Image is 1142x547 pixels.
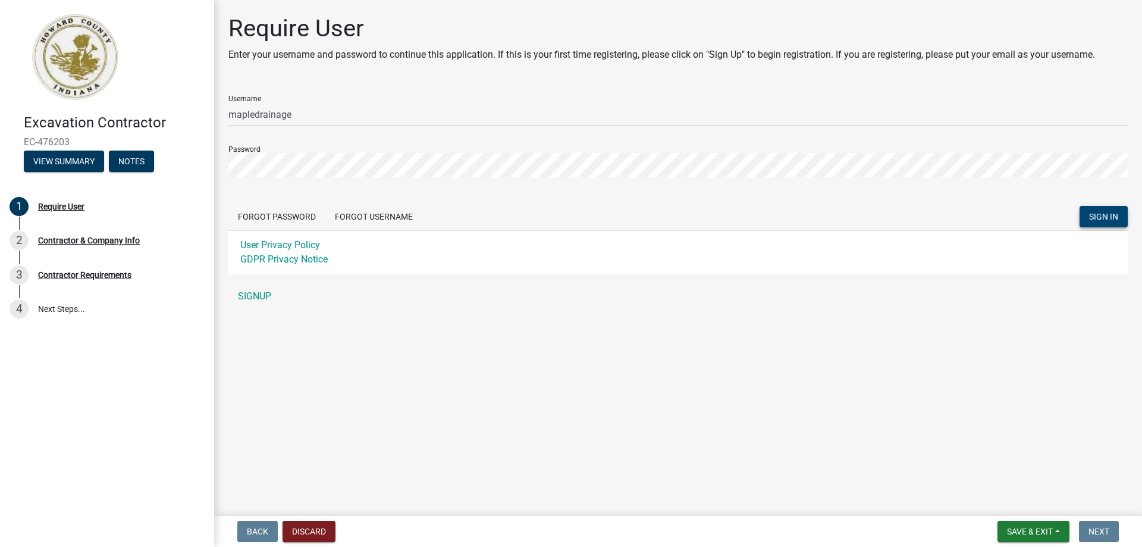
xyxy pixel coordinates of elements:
[24,12,126,102] img: Howard County, Indiana
[325,206,422,227] button: Forgot Username
[109,151,154,172] button: Notes
[240,254,328,265] a: GDPR Privacy Notice
[1007,527,1053,536] span: Save & Exit
[24,136,190,148] span: EC-476203
[10,231,29,250] div: 2
[228,206,325,227] button: Forgot Password
[1089,212,1118,221] span: SIGN IN
[10,299,29,318] div: 4
[1080,206,1128,227] button: SIGN IN
[228,48,1095,62] p: Enter your username and password to continue this application. If this is your first time registe...
[228,285,1128,308] a: SIGNUP
[24,157,104,167] wm-modal-confirm: Summary
[1088,527,1109,536] span: Next
[283,521,335,542] button: Discard
[24,151,104,172] button: View Summary
[247,527,268,536] span: Back
[228,14,1095,43] h1: Require User
[237,521,278,542] button: Back
[38,236,140,245] div: Contractor & Company Info
[1079,521,1119,542] button: Next
[10,197,29,216] div: 1
[240,239,320,251] a: User Privacy Policy
[10,265,29,285] div: 3
[24,114,205,132] h4: Excavation Contractor
[109,157,154,167] wm-modal-confirm: Notes
[997,521,1069,542] button: Save & Exit
[38,271,131,279] div: Contractor Requirements
[38,202,84,211] div: Require User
